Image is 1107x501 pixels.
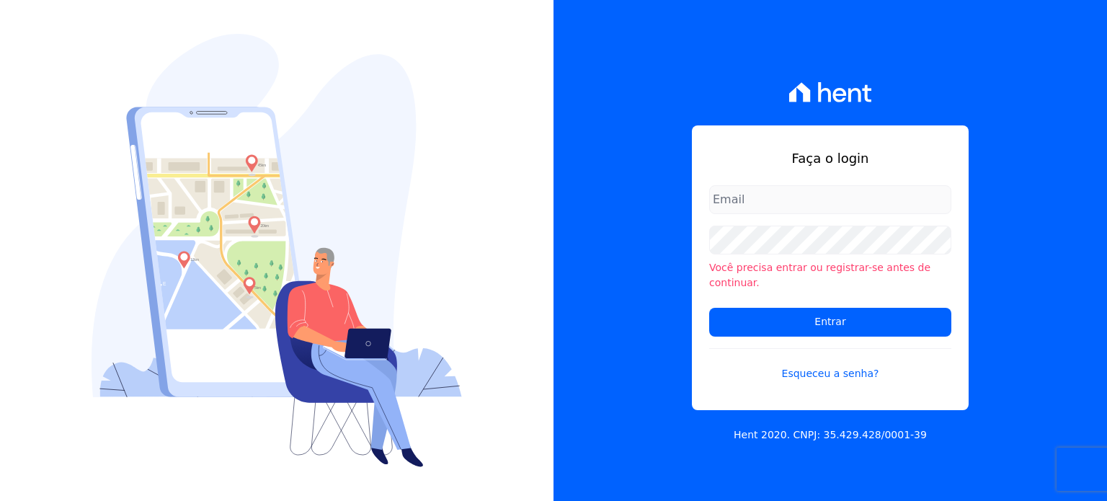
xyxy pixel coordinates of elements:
[709,148,951,168] h1: Faça o login
[709,260,951,291] li: Você precisa entrar ou registrar-se antes de continuar.
[92,34,462,467] img: Login
[734,427,927,443] p: Hent 2020. CNPJ: 35.429.428/0001-39
[709,185,951,214] input: Email
[709,348,951,381] a: Esqueceu a senha?
[709,308,951,337] input: Entrar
